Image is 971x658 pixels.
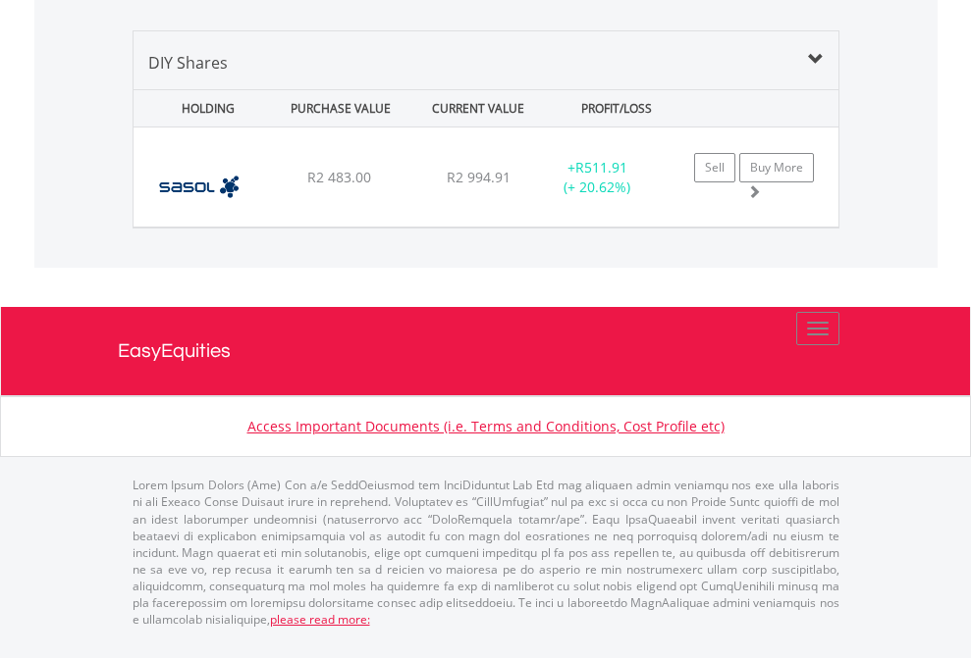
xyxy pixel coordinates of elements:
span: R511.91 [575,158,627,177]
div: CURRENT VALUE [411,90,545,127]
a: Sell [694,153,735,182]
a: please read more: [270,611,370,628]
div: + (+ 20.62%) [536,158,659,197]
p: Lorem Ipsum Dolors (Ame) Con a/e SeddOeiusmod tem InciDiduntut Lab Etd mag aliquaen admin veniamq... [133,477,839,628]
span: DIY Shares [148,52,228,74]
a: Buy More [739,153,814,182]
img: EQU.ZA.SOL.png [143,152,254,222]
div: PROFIT/LOSS [550,90,683,127]
span: R2 483.00 [307,168,371,186]
a: EasyEquities [118,307,854,395]
div: HOLDING [135,90,269,127]
a: Access Important Documents (i.e. Terms and Conditions, Cost Profile etc) [247,417,725,435]
span: R2 994.91 [447,168,511,186]
div: PURCHASE VALUE [274,90,407,127]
